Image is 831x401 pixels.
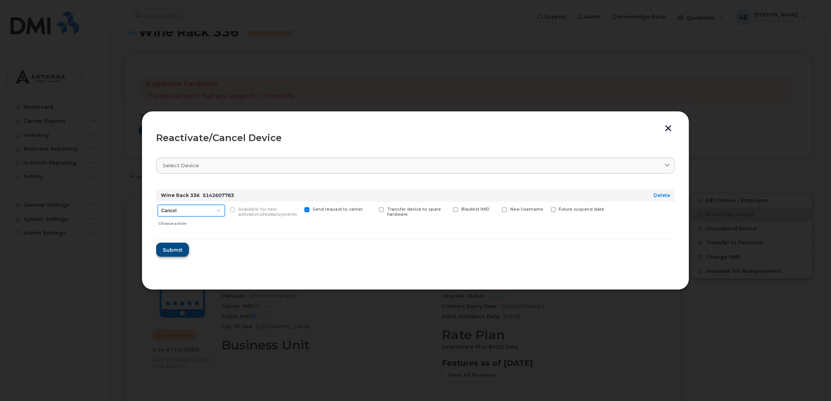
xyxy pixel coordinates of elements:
[541,207,545,211] input: Future suspend date
[238,207,297,217] span: Available for new activations/redeployments
[295,207,299,211] input: Send request to carrier
[510,207,543,212] span: New Username
[559,207,604,212] span: Future suspend date
[313,207,363,212] span: Send request to carrier
[203,192,234,198] span: 5142607783
[156,133,675,143] div: Reactivate/Cancel Device
[161,192,200,198] strong: Wine Rack 336
[158,217,225,227] div: Choose action
[156,158,675,174] a: Select device
[369,207,373,211] input: Transfer device to spare hardware
[444,207,448,211] input: Blacklist IMEI
[493,207,496,211] input: New Username
[461,207,489,212] span: Blacklist IMEI
[221,207,225,211] input: Available for new activations/redeployments
[156,243,189,257] button: Submit
[653,192,670,198] a: Delete
[163,246,182,254] span: Submit
[387,207,441,217] span: Transfer device to spare hardware
[163,162,199,169] span: Select device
